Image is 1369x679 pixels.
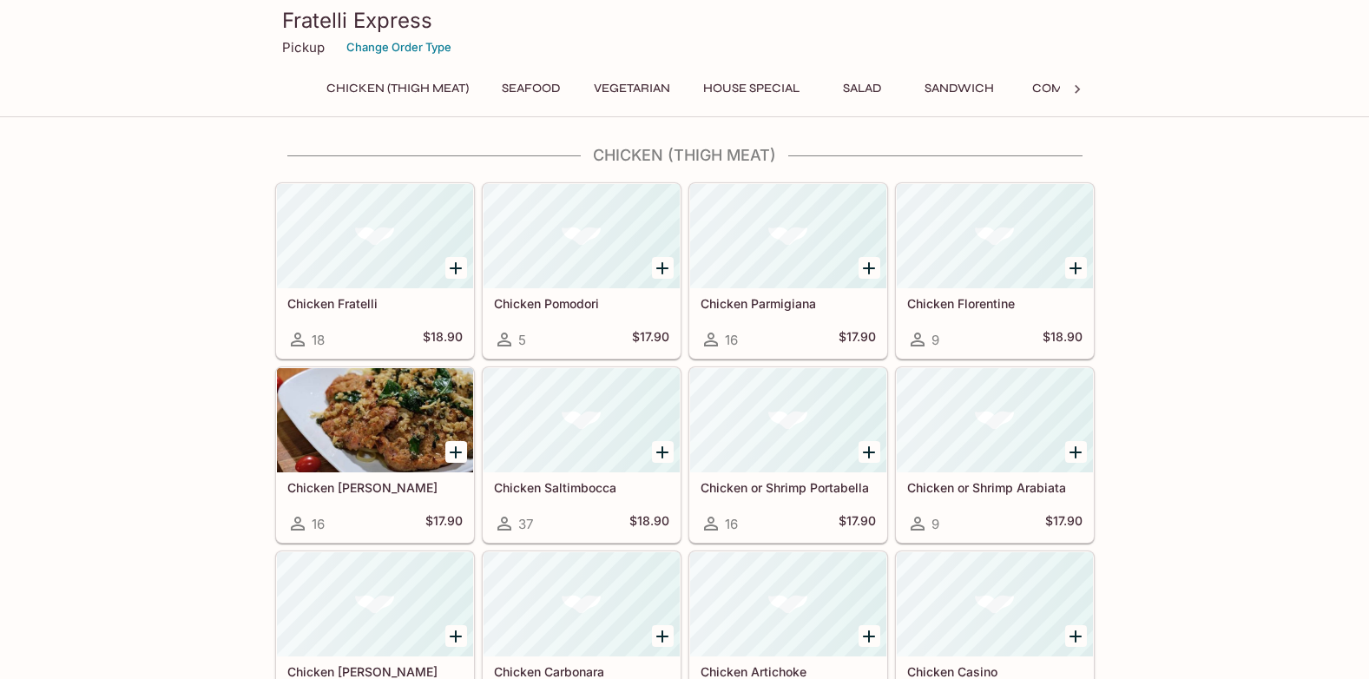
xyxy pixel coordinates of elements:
h5: Chicken Parmigiana [701,296,876,311]
h5: Chicken Florentine [907,296,1083,311]
span: 9 [931,332,939,348]
h5: Chicken Artichoke [701,664,876,679]
button: House Special [694,76,809,101]
a: Chicken Fratelli18$18.90 [276,183,474,359]
h5: Chicken or Shrimp Arabiata [907,480,1083,495]
a: Chicken or Shrimp Arabiata9$17.90 [896,367,1094,543]
a: Chicken or Shrimp Portabella16$17.90 [689,367,887,543]
button: Add Chicken Pomodori [652,257,674,279]
button: Add Chicken Fratelli [445,257,467,279]
div: Chicken Parmigiana [690,184,886,288]
h5: $18.90 [629,513,669,534]
h5: $17.90 [839,329,876,350]
button: Salad [823,76,901,101]
h5: $17.90 [1045,513,1083,534]
h5: $17.90 [839,513,876,534]
div: Chicken Artichoke [690,552,886,656]
h5: $18.90 [1043,329,1083,350]
span: 9 [931,516,939,532]
button: Add Chicken or Shrimp Arabiata [1065,441,1087,463]
h5: Chicken [PERSON_NAME] [287,480,463,495]
button: Seafood [492,76,570,101]
button: Add Chicken Carbonara [652,625,674,647]
button: Add Chicken Florentine [1065,257,1087,279]
button: Add Chicken Alfredo [445,625,467,647]
h5: Chicken Fratelli [287,296,463,311]
a: Chicken Florentine9$18.90 [896,183,1094,359]
button: Add Chicken Casino [1065,625,1087,647]
div: Chicken Florentine [897,184,1093,288]
button: Add Chicken Saltimbocca [652,441,674,463]
div: Chicken or Shrimp Arabiata [897,368,1093,472]
div: Chicken or Shrimp Portabella [690,368,886,472]
h5: Chicken Pomodori [494,296,669,311]
button: Add Chicken Basilio [445,441,467,463]
span: 37 [518,516,533,532]
button: Add Chicken or Shrimp Portabella [859,441,880,463]
h5: Chicken Casino [907,664,1083,679]
h5: Chicken Saltimbocca [494,480,669,495]
span: 5 [518,332,526,348]
div: Chicken Carbonara [484,552,680,656]
button: Change Order Type [339,34,459,61]
h5: $17.90 [425,513,463,534]
div: Chicken Alfredo [277,552,473,656]
a: Chicken Saltimbocca37$18.90 [483,367,681,543]
span: 16 [725,332,738,348]
div: Chicken Basilio [277,368,473,472]
h5: Chicken or Shrimp Portabella [701,480,876,495]
button: Chicken (Thigh Meat) [317,76,478,101]
button: Add Chicken Parmigiana [859,257,880,279]
button: Sandwich [915,76,1004,101]
h4: Chicken (Thigh Meat) [275,146,1095,165]
h5: $17.90 [632,329,669,350]
button: Vegetarian [584,76,680,101]
div: Chicken Casino [897,552,1093,656]
div: Chicken Fratelli [277,184,473,288]
h5: $18.90 [423,329,463,350]
p: Pickup [282,39,325,56]
h3: Fratelli Express [282,7,1088,34]
a: Chicken Pomodori5$17.90 [483,183,681,359]
a: Chicken [PERSON_NAME]16$17.90 [276,367,474,543]
div: Chicken Saltimbocca [484,368,680,472]
h5: Chicken Carbonara [494,664,669,679]
span: 16 [312,516,325,532]
span: 18 [312,332,325,348]
h5: Chicken [PERSON_NAME] [287,664,463,679]
div: Chicken Pomodori [484,184,680,288]
a: Chicken Parmigiana16$17.90 [689,183,887,359]
button: Add Chicken Artichoke [859,625,880,647]
span: 16 [725,516,738,532]
button: Combo [1017,76,1096,101]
